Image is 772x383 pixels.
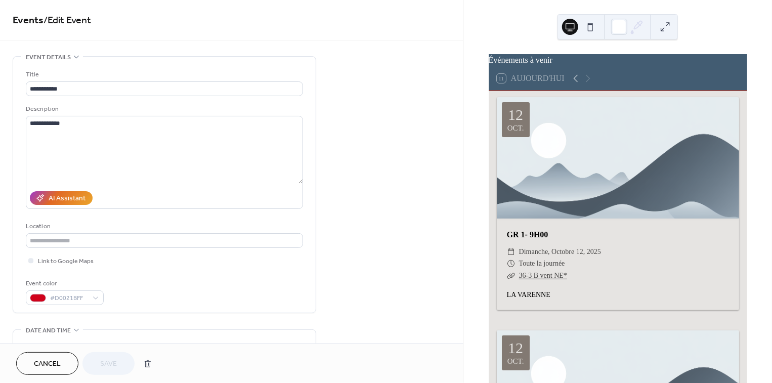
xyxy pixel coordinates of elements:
span: Cancel [34,359,61,370]
div: Start date [26,343,57,353]
div: AI Assistant [49,194,85,204]
div: oct. [507,358,524,365]
span: Toute la journée [519,258,565,270]
div: 12 [508,107,523,122]
div: Location [26,221,301,232]
div: Event color [26,278,102,289]
div: Description [26,104,301,114]
span: Date and time [26,325,71,336]
button: Cancel [16,352,78,375]
span: dimanche, octobre 12, 2025 [519,246,601,258]
span: Event details [26,52,71,63]
button: AI Assistant [30,191,93,205]
div: ​ [507,270,515,282]
div: End date [169,343,198,353]
div: Événements à venir [489,54,747,66]
div: oct. [507,124,524,132]
span: / Edit Event [44,11,91,31]
span: Link to Google Maps [38,257,94,267]
div: Title [26,69,301,80]
a: GR 1- 9H00 [507,230,548,239]
div: LA VARENNE [497,289,739,300]
a: 36-3 B vent NE* [519,272,567,279]
span: #D0021BFF [50,293,88,304]
div: 12 [508,341,523,356]
a: Events [13,11,44,31]
div: ​ [507,258,515,270]
div: ​ [507,246,515,258]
